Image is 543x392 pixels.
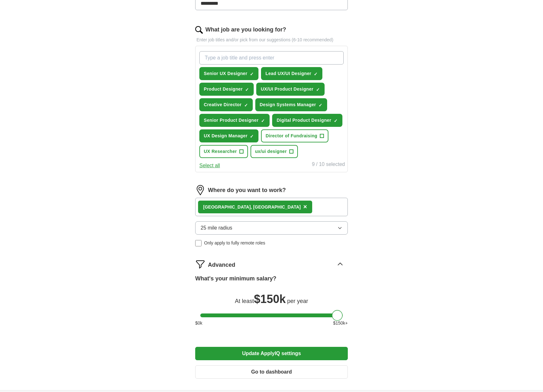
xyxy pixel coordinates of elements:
[316,87,320,92] span: ✓
[312,161,345,169] div: 9 / 10 selected
[244,103,248,108] span: ✓
[250,134,254,139] span: ✓
[261,86,313,93] span: UX/UI Product Designer
[199,145,248,158] button: UX Researcher
[204,148,237,155] span: UX Researcher
[250,72,254,77] span: ✓
[195,274,276,283] label: What's your minimum salary?
[314,72,318,77] span: ✓
[265,133,317,139] span: Director of Fundraising
[260,101,316,108] span: Design Systems Manager
[204,86,243,93] span: Product Designer
[287,298,308,304] span: per year
[261,129,328,142] button: Director of Fundraising
[334,118,338,123] span: ✓
[201,224,232,232] span: 25 mile radius
[255,148,287,155] span: ux/ui designer
[204,101,242,108] span: Creative Director
[199,129,258,142] button: UX Design Manager✓
[265,70,311,77] span: Lead UX/UI Designer
[203,204,301,210] div: [GEOGRAPHIC_DATA], [GEOGRAPHIC_DATA]
[199,114,270,127] button: Senior Product Designer✓
[254,292,286,306] span: $ 150k
[204,240,265,246] span: Only apply to fully remote roles
[277,117,331,124] span: Digital Product Designer
[208,186,286,195] label: Where do you want to work?
[199,98,253,111] button: Creative Director✓
[195,26,203,34] img: search.png
[303,202,307,212] button: ×
[245,87,249,92] span: ✓
[195,320,203,327] span: $ 0 k
[195,347,348,360] button: Update ApplyIQ settings
[195,185,205,195] img: location.png
[319,103,322,108] span: ✓
[199,162,220,169] button: Select all
[256,83,325,96] button: UX/UI Product Designer✓
[195,259,205,269] img: filter
[255,98,327,111] button: Design Systems Manager✓
[204,133,247,139] span: UX Design Manager
[204,117,258,124] span: Senior Product Designer
[235,298,254,304] span: At least
[251,145,298,158] button: ux/ui designer
[195,365,348,379] button: Go to dashboard
[261,118,265,123] span: ✓
[199,67,258,80] button: Senior UX Designer✓
[195,37,348,43] p: Enter job titles and/or pick from our suggestions (6-10 recommended)
[261,67,322,80] button: Lead UX/UI Designer✓
[208,261,235,269] span: Advanced
[272,114,342,127] button: Digital Product Designer✓
[199,83,254,96] button: Product Designer✓
[204,70,247,77] span: Senior UX Designer
[303,203,307,210] span: ×
[199,51,344,65] input: Type a job title and press enter
[333,320,348,327] span: $ 150 k+
[195,221,348,235] button: 25 mile radius
[205,25,286,34] label: What job are you looking for?
[195,240,202,246] input: Only apply to fully remote roles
